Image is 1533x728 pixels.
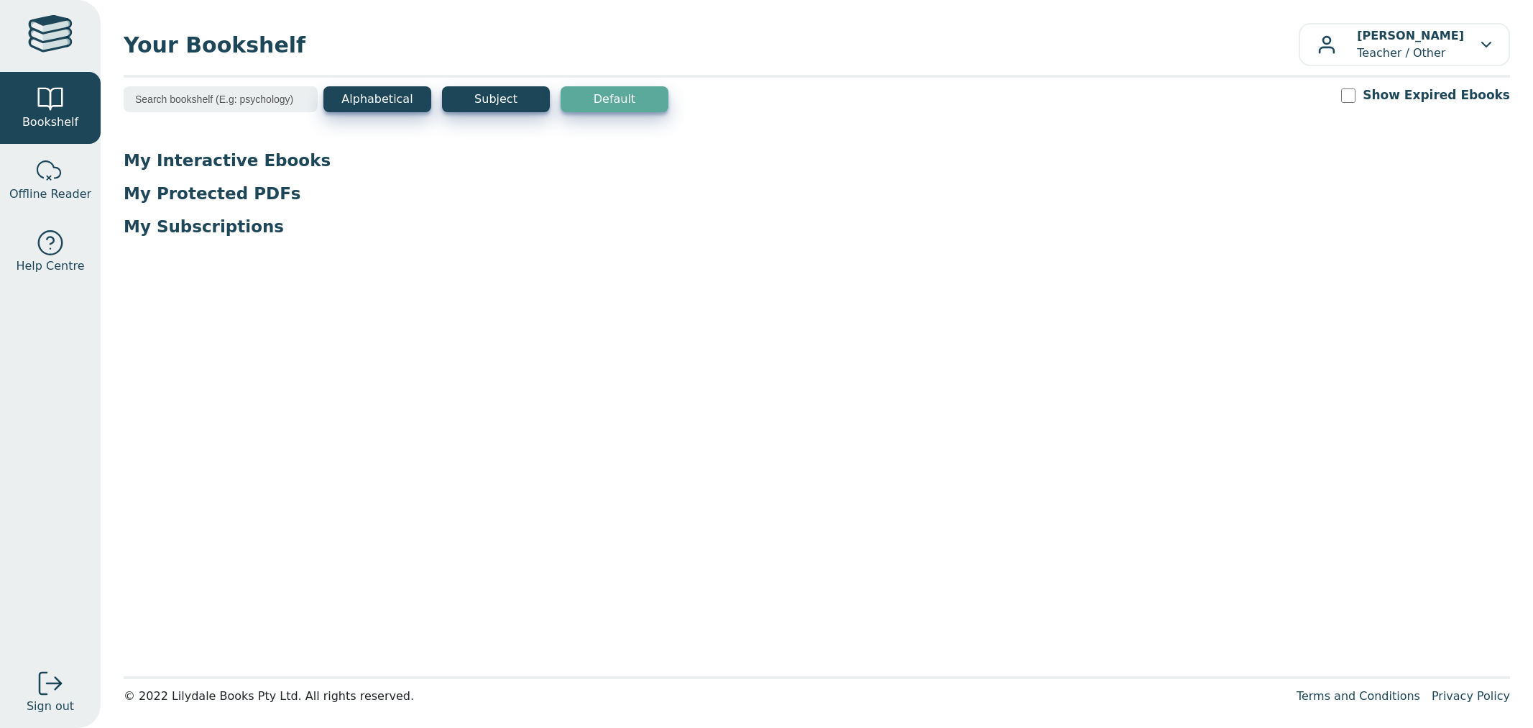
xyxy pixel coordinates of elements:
[124,29,1299,61] span: Your Bookshelf
[442,86,550,112] button: Subject
[1357,29,1464,42] b: [PERSON_NAME]
[1363,86,1510,104] label: Show Expired Ebooks
[323,86,431,112] button: Alphabetical
[27,698,74,715] span: Sign out
[561,86,668,112] button: Default
[124,688,1285,705] div: © 2022 Lilydale Books Pty Ltd. All rights reserved.
[124,183,1510,204] p: My Protected PDFs
[1357,27,1464,62] p: Teacher / Other
[9,186,91,203] span: Offline Reader
[22,114,78,131] span: Bookshelf
[16,258,84,275] span: Help Centre
[1297,689,1420,703] a: Terms and Conditions
[1432,689,1510,703] a: Privacy Policy
[124,150,1510,171] p: My Interactive Ebooks
[124,86,318,112] input: Search bookshelf (E.g: psychology)
[124,216,1510,237] p: My Subscriptions
[1299,23,1510,66] button: [PERSON_NAME]Teacher / Other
